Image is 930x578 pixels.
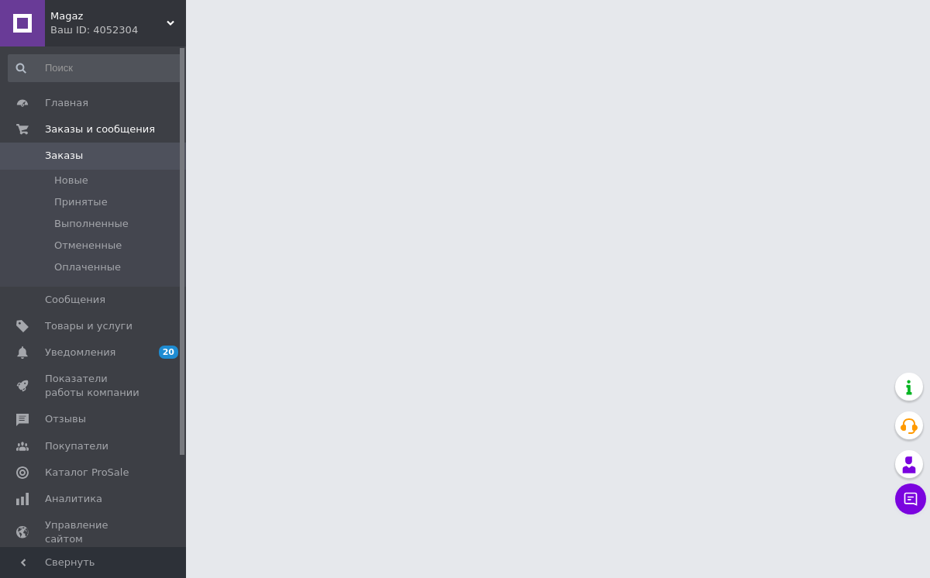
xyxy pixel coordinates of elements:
[45,439,108,453] span: Покупатели
[45,518,143,546] span: Управление сайтом
[895,483,926,514] button: Чат с покупателем
[50,23,186,37] div: Ваш ID: 4052304
[45,372,143,400] span: Показатели работы компании
[45,412,86,426] span: Отзывы
[45,96,88,110] span: Главная
[45,492,102,506] span: Аналитика
[54,217,129,231] span: Выполненные
[54,239,122,253] span: Отмененные
[54,174,88,188] span: Новые
[8,54,183,82] input: Поиск
[45,149,83,163] span: Заказы
[54,260,121,274] span: Оплаченные
[54,195,108,209] span: Принятые
[50,9,167,23] span: Magaz
[45,122,155,136] span: Заказы и сообщения
[159,346,178,359] span: 20
[45,466,129,480] span: Каталог ProSale
[45,319,133,333] span: Товары и услуги
[45,293,105,307] span: Сообщения
[45,346,115,360] span: Уведомления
